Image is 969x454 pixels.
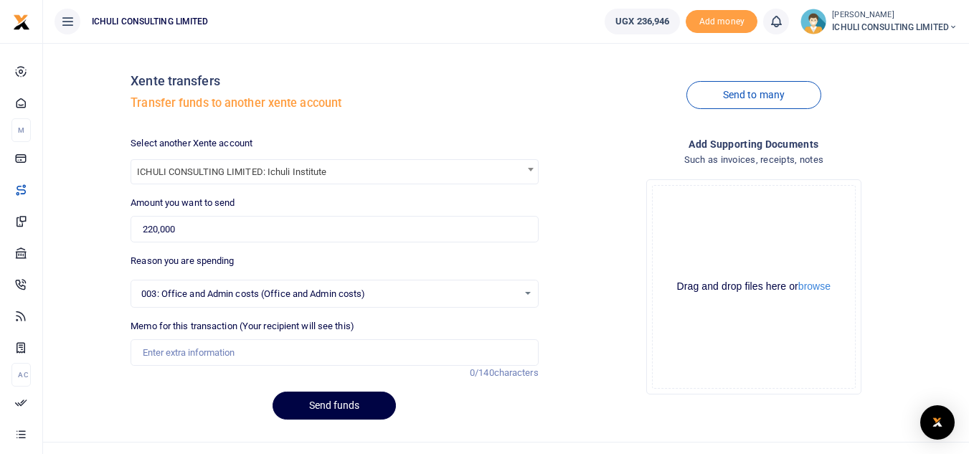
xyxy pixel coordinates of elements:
input: UGX [131,216,538,243]
a: Add money [686,15,757,26]
li: Ac [11,363,31,387]
span: Add money [686,10,757,34]
li: M [11,118,31,142]
div: File Uploader [646,179,861,394]
span: ICHULI CONSULTING LIMITED: Ichuli Institute [131,160,537,182]
label: Memo for this transaction (Your recipient will see this) [131,319,354,334]
h4: Add supporting Documents [550,136,958,152]
img: profile-user [800,9,826,34]
small: [PERSON_NAME] [832,9,958,22]
a: UGX 236,946 [605,9,680,34]
span: ICHULI CONSULTING LIMITED: Ichuli Institute [131,159,538,184]
span: 0/140 [470,367,494,378]
span: ICHULI CONSULTING LIMITED [86,15,214,28]
div: Open Intercom Messenger [920,405,955,440]
input: Enter extra information [131,339,538,366]
label: Reason you are spending [131,254,234,268]
button: browse [798,281,831,291]
img: logo-small [13,14,30,31]
a: profile-user [PERSON_NAME] ICHULI CONSULTING LIMITED [800,9,958,34]
span: 003: Office and Admin costs (Office and Admin costs) [141,287,517,301]
li: Wallet ballance [599,9,686,34]
button: Send funds [273,392,396,420]
h5: Transfer funds to another xente account [131,96,538,110]
span: ICHULI CONSULTING LIMITED [832,21,958,34]
a: Send to many [686,81,821,109]
li: Toup your wallet [686,10,757,34]
label: Select another Xente account [131,136,252,151]
a: logo-small logo-large logo-large [13,16,30,27]
span: UGX 236,946 [615,14,669,29]
h4: Such as invoices, receipts, notes [550,152,958,168]
h4: Xente transfers [131,73,538,89]
span: characters [494,367,539,378]
label: Amount you want to send [131,196,235,210]
div: Drag and drop files here or [653,280,855,293]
